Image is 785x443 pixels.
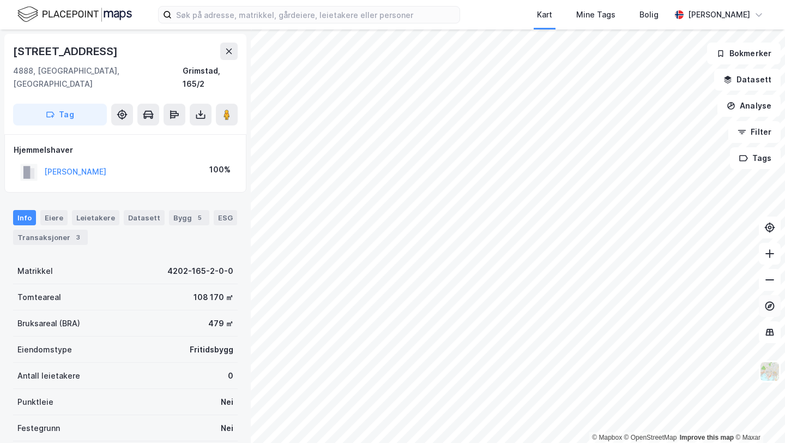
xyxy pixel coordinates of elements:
[17,317,80,330] div: Bruksareal (BRA)
[190,343,233,356] div: Fritidsbygg
[17,422,60,435] div: Festegrunn
[688,8,750,21] div: [PERSON_NAME]
[209,163,231,176] div: 100%
[728,121,781,143] button: Filter
[40,210,68,225] div: Eiere
[730,391,785,443] iframe: Chat Widget
[707,43,781,64] button: Bokmerker
[730,391,785,443] div: Kontrollprogram for chat
[639,8,659,21] div: Bolig
[13,210,36,225] div: Info
[730,147,781,169] button: Tags
[576,8,615,21] div: Mine Tags
[680,434,734,441] a: Improve this map
[73,232,83,243] div: 3
[214,210,237,225] div: ESG
[13,104,107,125] button: Tag
[17,396,53,409] div: Punktleie
[759,361,780,382] img: Z
[13,230,88,245] div: Transaksjoner
[167,265,233,278] div: 4202-165-2-0-0
[221,396,233,409] div: Nei
[172,7,460,23] input: Søk på adresse, matrikkel, gårdeiere, leietakere eller personer
[717,95,781,117] button: Analyse
[72,210,119,225] div: Leietakere
[208,317,233,330] div: 479 ㎡
[169,210,209,225] div: Bygg
[221,422,233,435] div: Nei
[13,43,120,60] div: [STREET_ADDRESS]
[17,343,72,356] div: Eiendomstype
[17,369,80,382] div: Antall leietakere
[592,434,622,441] a: Mapbox
[228,369,233,382] div: 0
[183,64,238,91] div: Grimstad, 165/2
[17,291,61,304] div: Tomteareal
[17,5,132,24] img: logo.f888ab2527a4732fd821a326f86c7f29.svg
[17,265,53,278] div: Matrikkel
[714,69,781,91] button: Datasett
[124,210,165,225] div: Datasett
[14,143,237,157] div: Hjemmelshaver
[194,291,233,304] div: 108 170 ㎡
[624,434,677,441] a: OpenStreetMap
[537,8,552,21] div: Kart
[194,212,205,223] div: 5
[13,64,183,91] div: 4888, [GEOGRAPHIC_DATA], [GEOGRAPHIC_DATA]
